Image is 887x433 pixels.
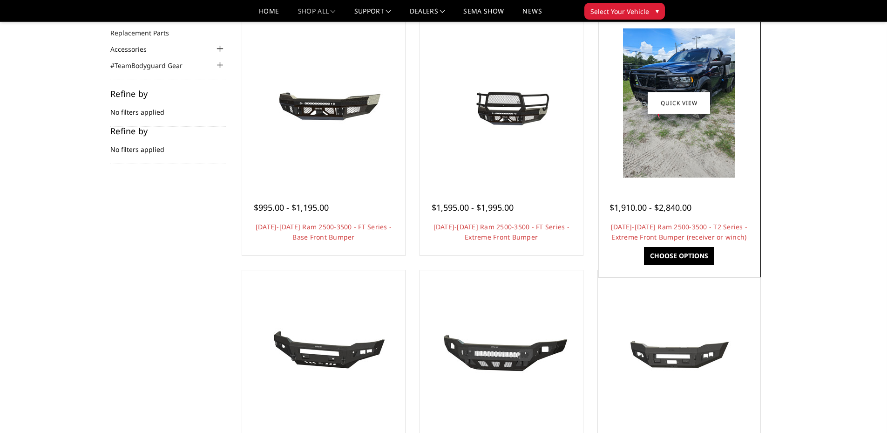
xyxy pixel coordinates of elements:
[433,222,569,241] a: [DATE]-[DATE] Ram 2500-3500 - FT Series - Extreme Front Bumper
[463,8,504,21] a: SEMA Show
[110,61,194,70] a: #TeamBodyguard Gear
[298,8,336,21] a: shop all
[609,202,691,213] span: $1,910.00 - $2,840.00
[259,8,279,21] a: Home
[249,68,398,138] img: 2019-2025 Ram 2500-3500 - FT Series - Base Front Bumper
[110,89,226,98] h5: Refine by
[249,317,398,387] img: 2019-2024 Ram 2500-3500 - A2L Series - Base Front Bumper (Non-Winch)
[110,89,226,127] div: No filters applied
[244,273,403,431] a: 2019-2024 Ram 2500-3500 - A2L Series - Base Front Bumper (Non-Winch)
[110,44,158,54] a: Accessories
[604,318,753,385] img: 2019-2025 Ram 2500-3500 - A2 Series- Base Front Bumper (winch mount)
[590,7,649,16] span: Select Your Vehicle
[623,28,735,178] img: 2019-2025 Ram 2500-3500 - T2 Series - Extreme Front Bumper (receiver or winch)
[427,317,576,387] img: 2019-2025 Ram 2500-3500 - Freedom Series - Base Front Bumper (non-winch)
[110,28,181,38] a: Replacement Parts
[110,127,226,164] div: No filters applied
[432,202,514,213] span: $1,595.00 - $1,995.00
[648,92,710,114] a: Quick view
[422,24,581,182] a: 2019-2025 Ram 2500-3500 - FT Series - Extreme Front Bumper 2019-2025 Ram 2500-3500 - FT Series - ...
[584,3,665,20] button: Select Your Vehicle
[254,202,329,213] span: $995.00 - $1,195.00
[354,8,391,21] a: Support
[611,222,747,241] a: [DATE]-[DATE] Ram 2500-3500 - T2 Series - Extreme Front Bumper (receiver or winch)
[410,8,445,21] a: Dealers
[244,24,403,182] a: 2019-2025 Ram 2500-3500 - FT Series - Base Front Bumper
[644,247,714,265] a: Choose Options
[600,24,758,182] a: 2019-2025 Ram 2500-3500 - T2 Series - Extreme Front Bumper (receiver or winch) 2019-2025 Ram 2500...
[522,8,542,21] a: News
[110,127,226,135] h5: Refine by
[656,6,659,16] span: ▾
[600,273,758,431] a: 2019-2025 Ram 2500-3500 - A2 Series- Base Front Bumper (winch mount)
[256,222,392,241] a: [DATE]-[DATE] Ram 2500-3500 - FT Series - Base Front Bumper
[422,273,581,431] a: 2019-2025 Ram 2500-3500 - Freedom Series - Base Front Bumper (non-winch) 2019-2025 Ram 2500-3500 ...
